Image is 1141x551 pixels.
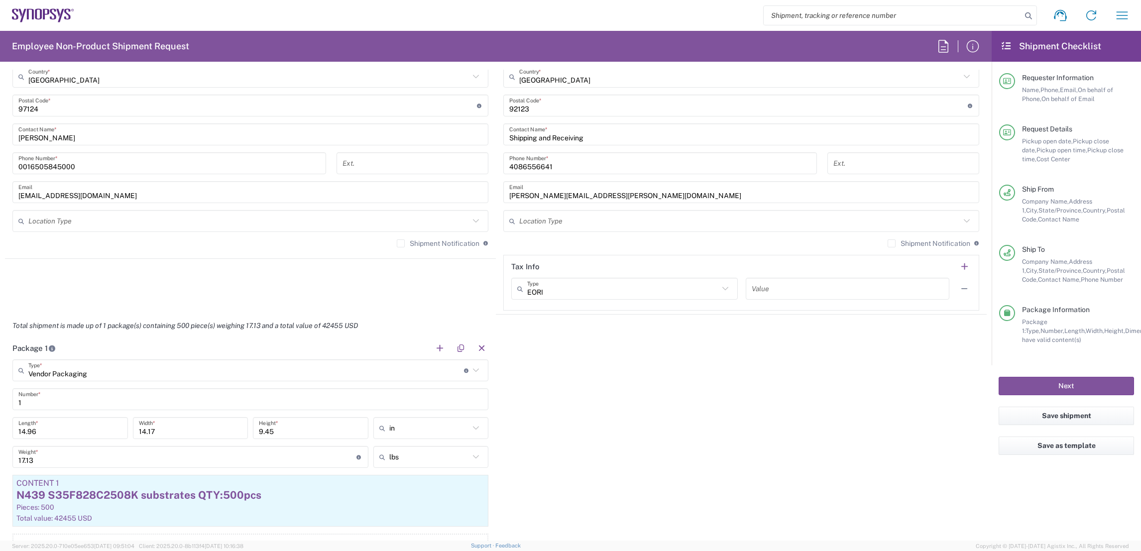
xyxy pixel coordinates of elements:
span: [DATE] 10:16:38 [205,543,243,549]
a: Support [471,543,496,549]
span: Contact Name [1038,216,1079,223]
span: Length, [1064,327,1086,334]
span: [DATE] 09:51:04 [94,543,134,549]
span: City, [1026,207,1038,214]
span: Contact Name, [1038,276,1081,283]
span: Company Name, [1022,258,1069,265]
span: Ship To [1022,245,1045,253]
button: Save as template [999,437,1134,455]
h2: Employee Non-Product Shipment Request [12,40,189,52]
span: Cost Center [1036,155,1070,163]
span: On behalf of Email [1041,95,1095,103]
label: Shipment Notification [397,239,479,247]
span: Request Details [1022,125,1072,133]
h2: Tax Info [511,262,540,272]
span: Email, [1060,86,1078,94]
input: Shipment, tracking or reference number [764,6,1022,25]
span: City, [1026,267,1038,274]
button: Next [999,377,1134,395]
span: Client: 2025.20.0-8b113f4 [139,543,243,549]
span: Country, [1083,267,1107,274]
em: Total shipment is made up of 1 package(s) containing 500 piece(s) weighing 17.13 and a total valu... [5,322,365,330]
span: Ship From [1022,185,1054,193]
span: Copyright © [DATE]-[DATE] Agistix Inc., All Rights Reserved [976,542,1129,551]
div: Total value: 42455 USD [16,514,484,523]
span: Height, [1104,327,1125,334]
a: Feedback [495,543,521,549]
span: Requester Information [1022,74,1094,82]
span: State/Province, [1038,267,1083,274]
div: Content 1 [16,479,484,488]
span: Number, [1040,327,1064,334]
span: Package Information [1022,306,1090,314]
div: N439 S35F828C2508K substrates QTY:500pcs [16,488,484,503]
span: State/Province, [1038,207,1083,214]
span: Width, [1086,327,1104,334]
span: Type, [1026,327,1040,334]
button: Save shipment [999,407,1134,425]
label: Shipment Notification [888,239,970,247]
h2: Package 1 [12,343,56,353]
span: Phone, [1040,86,1060,94]
div: Pieces: 500 [16,503,484,512]
span: Phone Number [1081,276,1123,283]
h2: Shipment Checklist [1001,40,1101,52]
span: Pickup open date, [1022,137,1073,145]
span: Country, [1083,207,1107,214]
span: Package 1: [1022,318,1047,334]
span: Name, [1022,86,1040,94]
span: Company Name, [1022,198,1069,205]
span: Server: 2025.20.0-710e05ee653 [12,543,134,549]
span: Pickup open time, [1036,146,1087,154]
